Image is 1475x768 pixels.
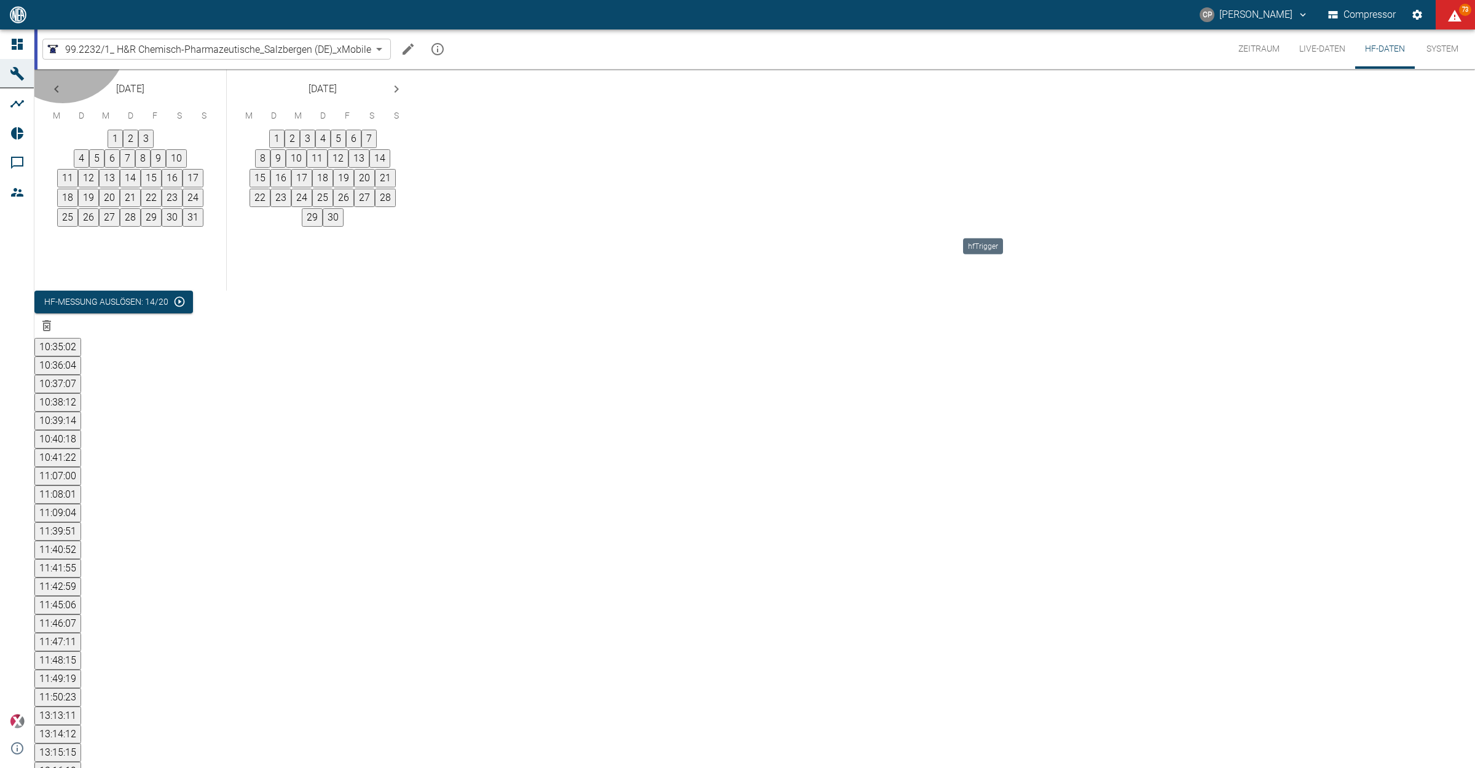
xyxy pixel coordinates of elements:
[34,375,81,393] button: hfTrigger
[291,169,312,187] button: 17
[162,189,183,207] button: 23
[361,130,377,148] button: 7
[1326,4,1399,26] button: Compressor
[333,189,354,207] button: 26
[34,707,81,725] button: hfTrigger
[1200,7,1214,22] div: CP
[144,104,166,128] span: Freitag
[70,104,92,128] span: Dienstag
[9,6,28,23] img: logo
[250,189,270,207] button: 22
[375,189,396,207] button: 28
[34,725,81,743] button: hfTrigger
[99,169,120,187] button: 13
[262,104,285,128] span: Dienstag
[1459,4,1471,16] span: 73
[89,149,104,168] button: 5
[65,42,371,57] span: 99.2232/1_ H&R Chemisch-Pharmazeutische_Salzbergen (DE)_xMobile
[34,485,81,504] button: hfTrigger
[250,169,270,187] button: 15
[375,169,396,187] button: 21
[74,149,89,168] button: 4
[34,356,81,375] button: hfTrigger
[286,149,307,168] button: 10
[323,208,344,227] button: 30
[34,291,193,313] button: HF-Messung auslösen: 14/20
[34,688,81,707] button: hfTrigger
[141,208,162,227] button: 29
[34,338,81,356] button: hfTrigger
[34,467,81,485] button: hfTrigger
[135,149,151,168] button: 8
[138,130,154,148] button: 3
[78,169,99,187] button: 12
[57,189,78,207] button: 18
[291,189,312,207] button: 24
[34,522,81,541] button: hfTrigger
[34,633,81,651] button: hfTrigger
[34,578,81,596] button: hfTrigger
[45,42,371,57] a: 99.2232/1_ H&R Chemisch-Pharmazeutische_Salzbergen (DE)_xMobile
[34,670,81,688] button: hfTrigger
[108,130,123,148] button: 1
[309,80,337,98] span: [DATE]
[119,104,141,128] span: Donnerstag
[162,169,183,187] button: 16
[1229,29,1289,69] button: Zeitraum
[270,189,291,207] button: 23
[45,104,68,128] span: Montag
[384,77,409,101] button: Next month
[963,238,1003,254] div: hfTrigger
[396,37,420,61] button: Machine bearbeiten
[141,169,162,187] button: 15
[300,130,315,148] button: 3
[116,80,144,98] span: [DATE]
[120,189,141,207] button: 21
[34,412,81,430] button: hfTrigger
[1415,29,1470,69] button: System
[354,189,375,207] button: 27
[120,208,141,227] button: 28
[328,149,348,168] button: 12
[10,714,25,729] img: Xplore Logo
[425,37,450,61] button: mission info
[120,169,141,187] button: 14
[315,130,331,148] button: 4
[183,189,203,207] button: 24
[34,449,81,467] button: hfTrigger
[333,169,354,187] button: 19
[385,104,407,128] span: Sonntag
[354,169,375,187] button: 20
[44,77,69,101] button: Previous month
[1198,4,1310,26] button: christoph.palm@neuman-esser.com
[285,130,300,148] button: 2
[34,596,81,614] button: hfTrigger
[238,104,260,128] span: Montag
[193,104,215,128] span: Sonntag
[34,313,59,338] button: Messungen löschen
[120,149,135,168] button: 7
[78,208,99,227] button: 26
[307,149,328,168] button: 11
[312,189,333,207] button: 25
[1289,29,1355,69] button: Live-Daten
[287,104,309,128] span: Mittwoch
[34,430,81,449] button: hfTrigger
[270,169,291,187] button: 16
[269,130,285,148] button: 1
[369,149,390,168] button: 14
[183,208,203,227] button: 31
[78,189,99,207] button: 19
[331,130,346,148] button: 5
[302,208,323,227] button: 29
[168,104,191,128] span: Samstag
[162,208,183,227] button: 30
[183,169,203,187] button: 17
[270,149,286,168] button: 9
[312,104,334,128] span: Donnerstag
[361,104,383,128] span: Samstag
[141,189,162,207] button: 22
[34,541,81,559] button: hfTrigger
[99,189,120,207] button: 20
[348,149,369,168] button: 13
